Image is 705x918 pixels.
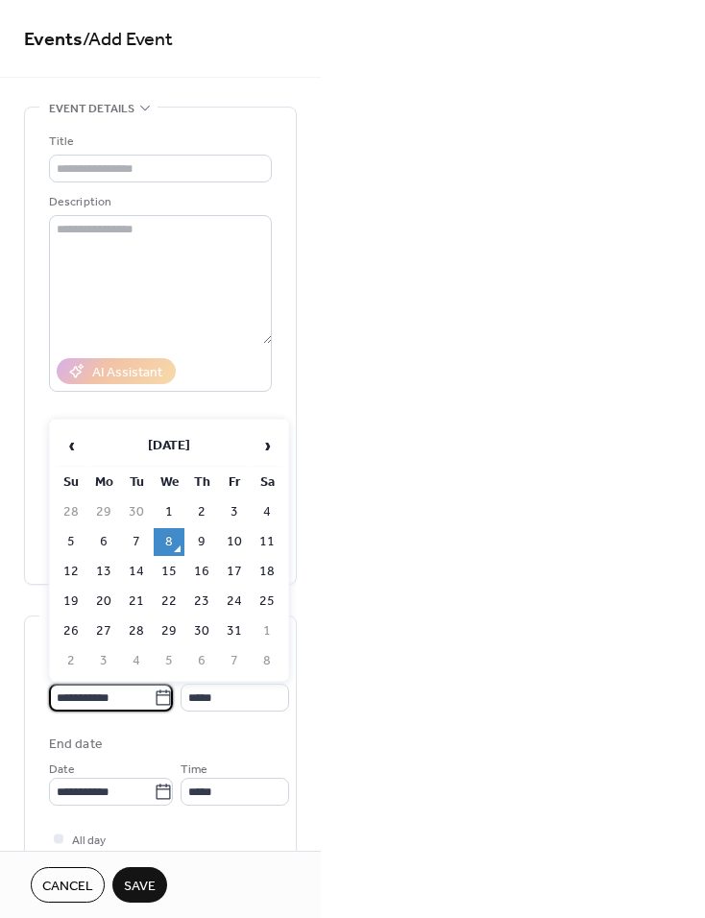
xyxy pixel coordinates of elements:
td: 17 [219,558,250,586]
td: 14 [121,558,152,586]
div: End date [49,735,103,755]
th: Tu [121,469,152,496]
td: 3 [219,498,250,526]
td: 11 [252,528,282,556]
td: 30 [186,617,217,645]
td: 23 [186,588,217,616]
span: Time [181,760,207,780]
td: 30 [121,498,152,526]
td: 8 [154,528,184,556]
td: 4 [252,498,282,526]
td: 13 [88,558,119,586]
td: 2 [56,647,86,675]
span: Event details [49,99,134,119]
span: / Add Event [83,21,173,59]
td: 6 [88,528,119,556]
td: 21 [121,588,152,616]
span: ‹ [57,426,85,465]
td: 3 [88,647,119,675]
td: 8 [252,647,282,675]
td: 18 [252,558,282,586]
td: 20 [88,588,119,616]
th: [DATE] [88,425,250,467]
td: 4 [121,647,152,675]
td: 1 [154,498,184,526]
td: 5 [56,528,86,556]
td: 22 [154,588,184,616]
span: Cancel [42,877,93,897]
td: 15 [154,558,184,586]
td: 19 [56,588,86,616]
button: Cancel [31,867,105,903]
th: Sa [252,469,282,496]
td: 16 [186,558,217,586]
td: 5 [154,647,184,675]
th: Su [56,469,86,496]
td: 29 [154,617,184,645]
td: 24 [219,588,250,616]
th: Fr [219,469,250,496]
td: 1 [252,617,282,645]
a: Events [24,21,83,59]
td: 31 [219,617,250,645]
td: 28 [121,617,152,645]
div: Description [49,192,268,212]
span: Date [49,760,75,780]
span: All day [72,831,106,851]
td: 25 [252,588,282,616]
td: 10 [219,528,250,556]
td: 2 [186,498,217,526]
td: 29 [88,498,119,526]
th: Mo [88,469,119,496]
td: 27 [88,617,119,645]
td: 28 [56,498,86,526]
td: 26 [56,617,86,645]
th: We [154,469,184,496]
th: Th [186,469,217,496]
td: 7 [121,528,152,556]
td: 6 [186,647,217,675]
td: 12 [56,558,86,586]
span: Save [124,877,156,897]
td: 7 [219,647,250,675]
span: › [253,426,281,465]
td: 9 [186,528,217,556]
button: Save [112,867,167,903]
div: Title [49,132,268,152]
